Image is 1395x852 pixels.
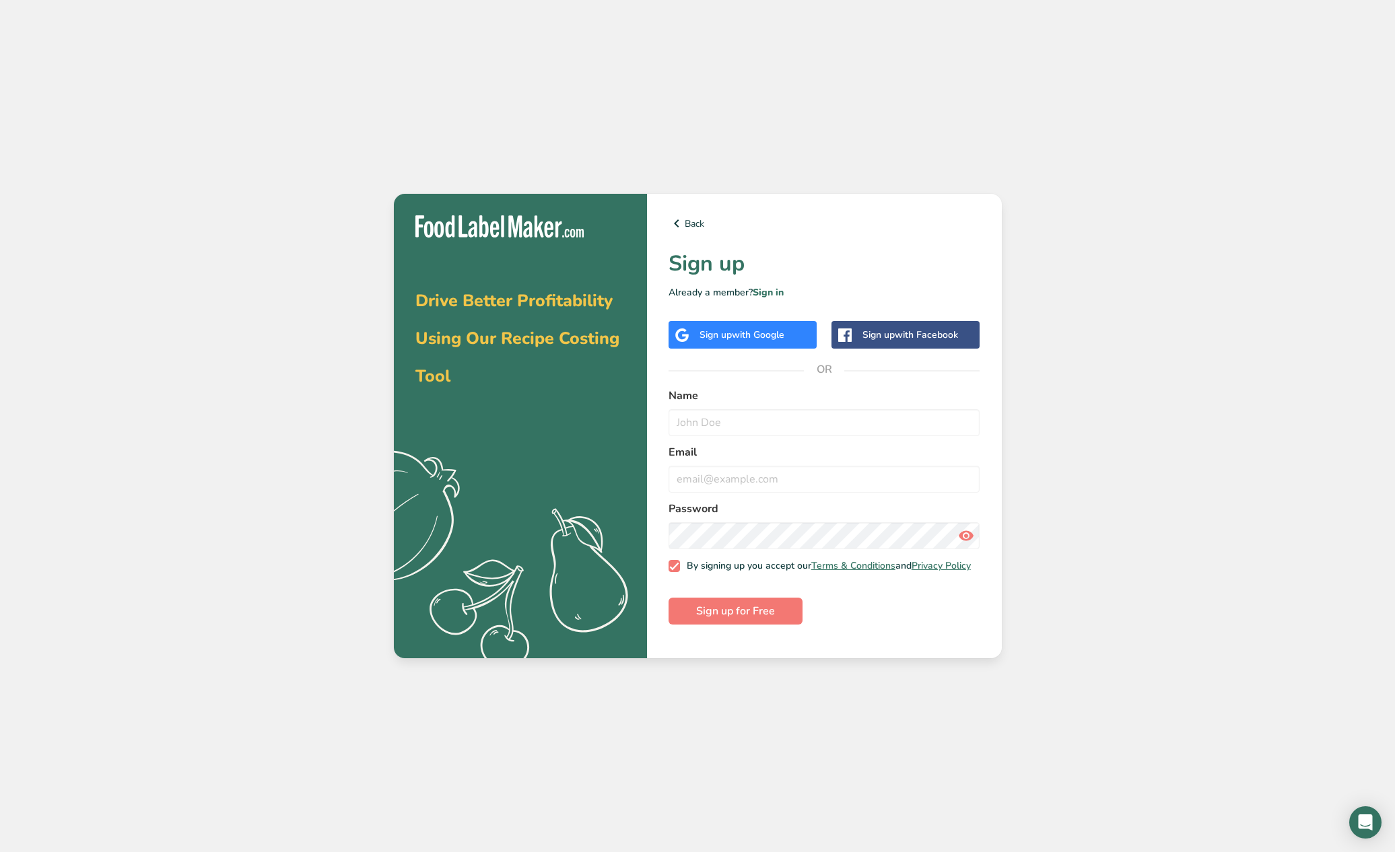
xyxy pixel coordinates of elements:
button: Sign up for Free [669,598,803,625]
input: email@example.com [669,466,980,493]
span: Sign up for Free [696,603,775,619]
label: Name [669,388,980,404]
div: Sign up [700,328,784,342]
a: Back [669,215,980,232]
label: Password [669,501,980,517]
input: John Doe [669,409,980,436]
div: Open Intercom Messenger [1349,806,1382,839]
p: Already a member? [669,285,980,299]
span: OR [804,349,844,390]
span: Drive Better Profitability Using Our Recipe Costing Tool [415,289,619,388]
a: Privacy Policy [912,559,971,572]
span: with Facebook [895,328,958,341]
label: Email [669,444,980,460]
img: Food Label Maker [415,215,584,238]
a: Terms & Conditions [811,559,895,572]
div: Sign up [862,328,958,342]
span: with Google [732,328,784,341]
a: Sign in [753,286,784,299]
h1: Sign up [669,248,980,280]
span: By signing up you accept our and [680,560,971,572]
